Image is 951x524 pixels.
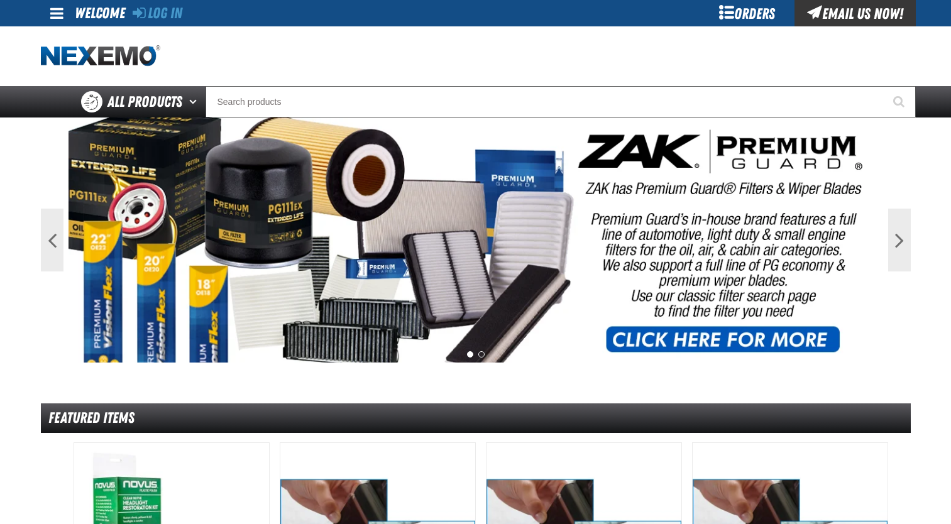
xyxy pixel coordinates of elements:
[478,351,485,358] button: 2 of 2
[133,4,182,22] a: Log In
[884,86,916,117] button: Start Searching
[107,90,182,113] span: All Products
[41,45,160,67] img: Nexemo logo
[41,403,911,433] div: Featured Items
[185,86,206,117] button: Open All Products pages
[69,117,883,363] img: PG Filters & Wipers
[467,351,473,358] button: 1 of 2
[206,86,916,117] input: Search
[41,209,63,271] button: Previous
[888,209,911,271] button: Next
